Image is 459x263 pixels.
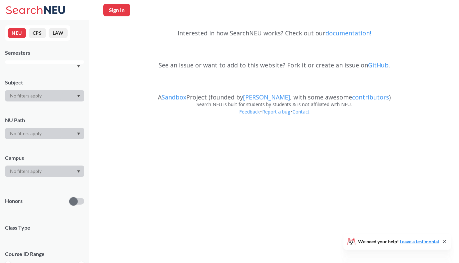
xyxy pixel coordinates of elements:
a: [PERSON_NAME] [243,93,290,101]
button: CPS [29,28,46,38]
a: Contact [292,108,310,115]
div: NU Path [5,116,84,124]
a: documentation! [325,29,371,37]
svg: Dropdown arrow [77,133,80,135]
a: Sandbox [162,93,186,101]
div: Dropdown arrow [5,166,84,177]
div: See an issue or want to add to this website? Fork it or create an issue on . [103,55,446,75]
svg: Dropdown arrow [77,65,80,68]
div: Interested in how SearchNEU works? Check out our [103,23,446,43]
div: Dropdown arrow [5,90,84,101]
div: Search NEU is built for students by students & is not affiliated with NEU. [103,101,446,108]
div: • • [103,108,446,125]
div: A Project (founded by , with some awesome ) [103,87,446,101]
a: Report a bug [262,108,290,115]
button: NEU [8,28,26,38]
svg: Dropdown arrow [77,95,80,97]
a: GitHub [368,61,389,69]
span: We need your help! [358,239,439,244]
div: Semesters [5,49,84,56]
p: Honors [5,197,23,205]
div: Dropdown arrow [5,128,84,139]
svg: Dropdown arrow [77,170,80,173]
p: Course ID Range [5,250,84,258]
button: Sign In [103,4,130,16]
div: Subject [5,79,84,86]
a: Feedback [239,108,260,115]
a: contributors [352,93,389,101]
button: LAW [49,28,68,38]
a: Leave a testimonial [400,239,439,244]
div: Campus [5,154,84,162]
span: Class Type [5,224,84,231]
